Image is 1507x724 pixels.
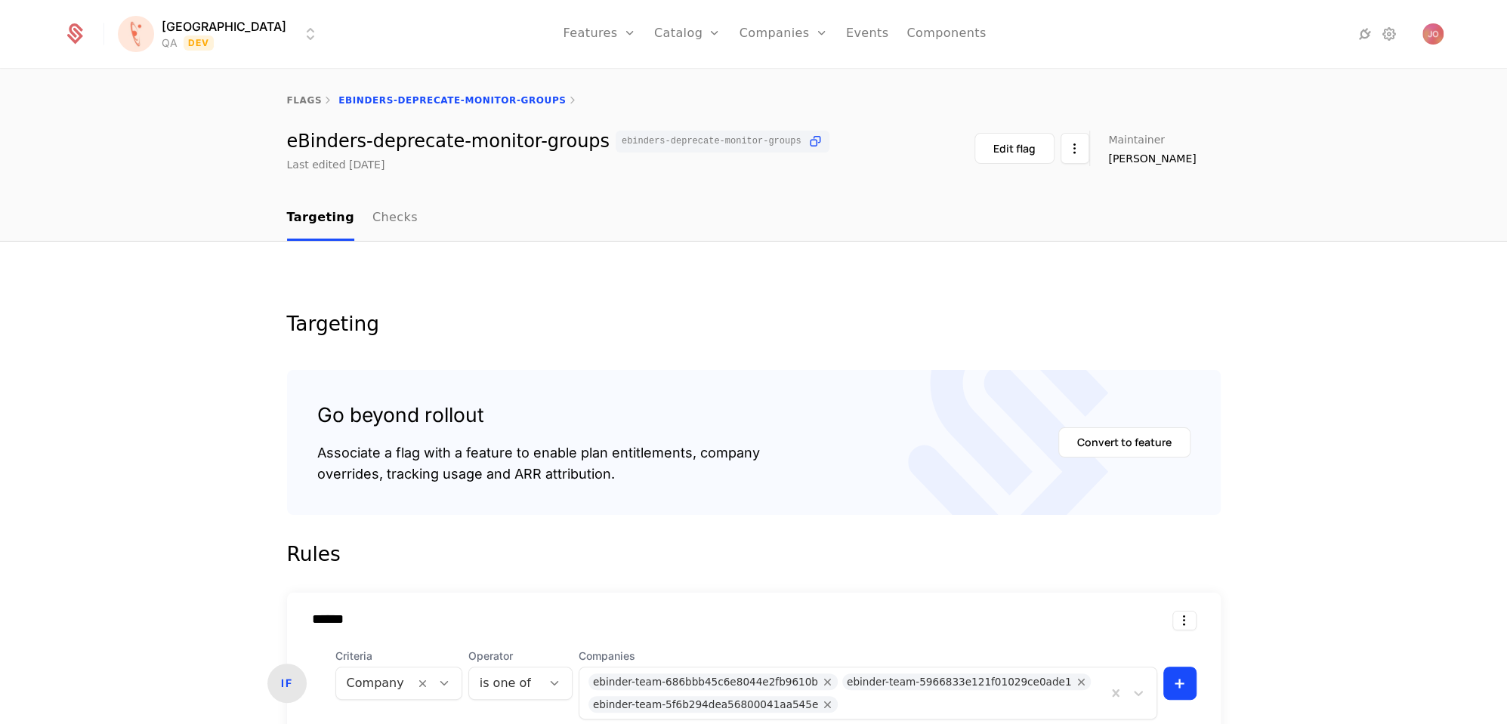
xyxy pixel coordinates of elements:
nav: Main [287,196,1221,241]
span: [GEOGRAPHIC_DATA] [162,17,286,35]
div: Remove ebinder-team-5f6b294dea56800041aa545e [818,696,838,713]
button: Open user button [1422,23,1444,45]
a: Checks [372,196,418,241]
a: Integrations [1356,25,1374,43]
img: Florence [118,16,154,52]
span: Criteria [335,649,462,664]
div: Remove ebinder-team-5966833e121f01029ce0ade1 [1071,673,1091,690]
img: Jelena Obradovic [1422,23,1444,45]
a: Targeting [287,196,354,241]
div: ebinder-team-5966833e121f01029ce0ade1 [847,673,1072,690]
div: Targeting [287,314,1221,334]
span: Operator [468,649,573,664]
a: Settings [1380,25,1398,43]
span: ebinders-deprecate-monitor-groups [622,137,801,146]
div: eBinders-deprecate-monitor-groups [287,131,829,153]
button: Convert to feature [1058,427,1190,458]
button: Edit flag [974,133,1055,164]
ul: Choose Sub Page [287,196,418,241]
div: Remove ebinder-team-686bbb45c6e8044e2fb9610b [818,673,838,690]
div: Last edited [DATE] [287,157,385,172]
div: Go beyond rollout [317,400,760,430]
div: Associate a flag with a feature to enable plan entitlements, company overrides, tracking usage an... [317,442,760,485]
div: QA [162,35,178,51]
div: IF [267,664,307,703]
div: ebinder-team-5f6b294dea56800041aa545e [593,696,818,713]
span: Maintainer [1108,134,1165,145]
button: Select action [1172,611,1197,630]
span: [PERSON_NAME] [1108,151,1196,166]
button: Select action [1061,133,1089,164]
div: Edit flag [993,141,1036,156]
span: Dev [184,35,215,51]
button: Select environment [122,17,320,51]
div: ebinder-team-686bbb45c6e8044e2fb9610b [593,673,818,690]
span: Companies [579,649,1157,664]
button: + [1163,667,1197,700]
div: Rules [287,539,1221,569]
a: flags [287,95,323,106]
